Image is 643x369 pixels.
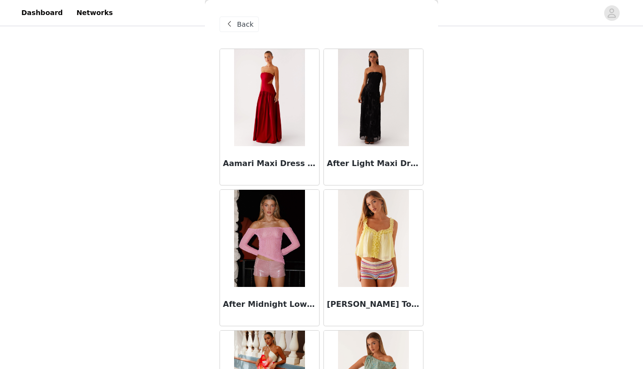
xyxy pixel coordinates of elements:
a: Dashboard [16,2,68,24]
img: After Midnight Low Rise Sequin Mini Shorts - Pink [234,190,305,287]
img: After Light Maxi Dress - Black [338,49,408,146]
img: Aamari Maxi Dress - Red [234,49,305,146]
h3: After Light Maxi Dress - Black [327,158,420,169]
div: avatar [607,5,616,21]
img: Aimee Top - Yellow [338,190,408,287]
a: Networks [70,2,118,24]
h3: After Midnight Low Rise Sequin Mini Shorts - Pink [223,299,316,310]
span: Back [237,19,254,30]
h3: [PERSON_NAME] Top - Yellow [327,299,420,310]
h3: Aamari Maxi Dress - Red [223,158,316,169]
